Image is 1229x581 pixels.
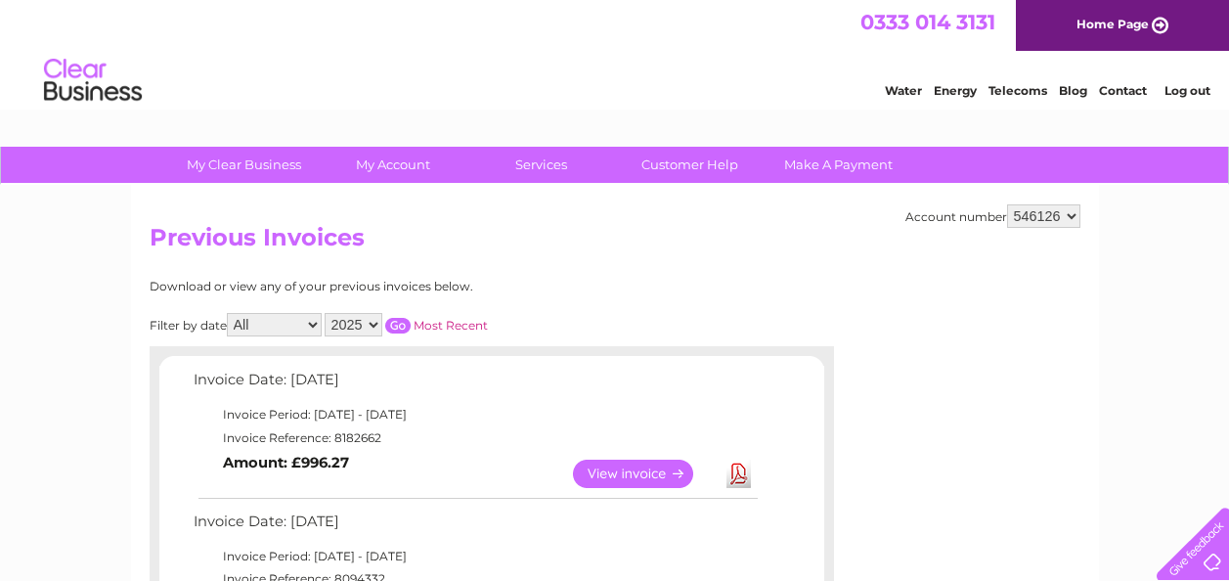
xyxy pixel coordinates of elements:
a: Contact [1099,83,1147,98]
a: Energy [934,83,977,98]
a: My Clear Business [163,147,325,183]
td: Invoice Period: [DATE] - [DATE] [189,403,761,426]
a: Customer Help [609,147,770,183]
div: Filter by date [150,313,663,336]
a: Services [461,147,622,183]
a: Make A Payment [758,147,919,183]
a: Telecoms [988,83,1047,98]
a: Log out [1164,83,1210,98]
a: View [573,460,717,488]
img: logo.png [43,51,143,111]
a: Most Recent [414,318,488,333]
td: Invoice Date: [DATE] [189,367,761,403]
h2: Previous Invoices [150,224,1080,261]
a: 0333 014 3131 [860,10,995,34]
b: Amount: £996.27 [223,454,349,471]
div: Download or view any of your previous invoices below. [150,280,663,293]
td: Invoice Date: [DATE] [189,509,761,545]
a: Blog [1059,83,1087,98]
td: Invoice Period: [DATE] - [DATE] [189,545,761,568]
div: Clear Business is a trading name of Verastar Limited (registered in [GEOGRAPHIC_DATA] No. 3667643... [154,11,1077,95]
a: Water [885,83,922,98]
td: Invoice Reference: 8182662 [189,426,761,450]
a: Download [726,460,751,488]
div: Account number [905,204,1080,228]
a: My Account [312,147,473,183]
